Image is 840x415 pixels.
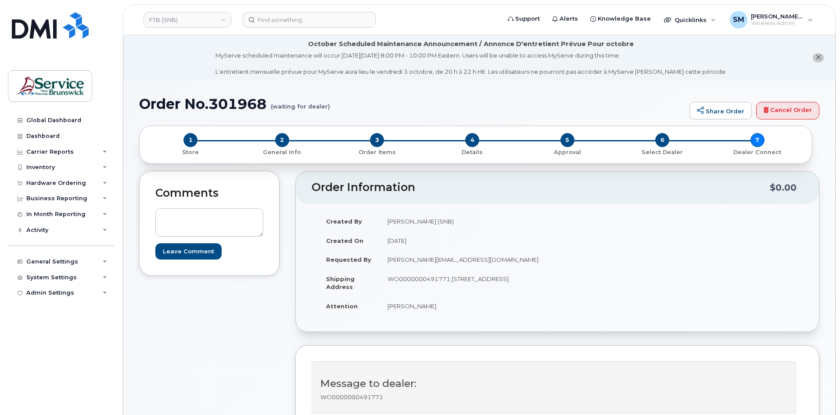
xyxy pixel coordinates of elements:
[150,148,231,156] p: Store
[333,148,421,156] p: Order Items
[380,296,551,316] td: [PERSON_NAME]
[380,212,551,231] td: [PERSON_NAME] (SNB)
[523,148,611,156] p: Approval
[155,187,263,199] h2: Comments
[271,96,330,110] small: (waiting for dealer)
[689,102,752,119] a: Share Order
[320,393,787,401] p: WO0000000491771
[618,148,707,156] p: Select Dealer
[380,231,551,250] td: [DATE]
[370,133,384,147] span: 3
[465,133,479,147] span: 4
[275,133,289,147] span: 2
[326,218,362,225] strong: Created By
[326,303,358,310] strong: Attention
[326,256,371,263] strong: Requested By
[320,378,787,389] h3: Message to dealer:
[147,147,235,156] a: 1 Store
[770,179,797,196] div: $0.00
[615,147,710,156] a: 6 Select Dealer
[235,147,330,156] a: 2 General Info
[813,53,824,62] button: close notification
[155,243,222,260] input: Leave Comment
[215,51,727,76] div: MyServe scheduled maintenance will occur [DATE][DATE] 8:00 PM - 10:00 PM Eastern. Users will be u...
[655,133,669,147] span: 6
[238,148,327,156] p: General Info
[560,133,574,147] span: 5
[326,237,363,244] strong: Created On
[326,275,355,291] strong: Shipping Address
[308,40,634,49] div: October Scheduled Maintenance Announcement / Annonce D'entretient Prévue Pour octobre
[380,250,551,269] td: [PERSON_NAME][EMAIL_ADDRESS][DOMAIN_NAME]
[428,148,517,156] p: Details
[520,147,615,156] a: 5 Approval
[380,269,551,296] td: WO0000000491771 [STREET_ADDRESS]
[139,96,685,112] h1: Order No.301968
[312,181,770,194] h2: Order Information
[756,102,819,119] a: Cancel Order
[425,147,520,156] a: 4 Details
[330,147,425,156] a: 3 Order Items
[183,133,197,147] span: 1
